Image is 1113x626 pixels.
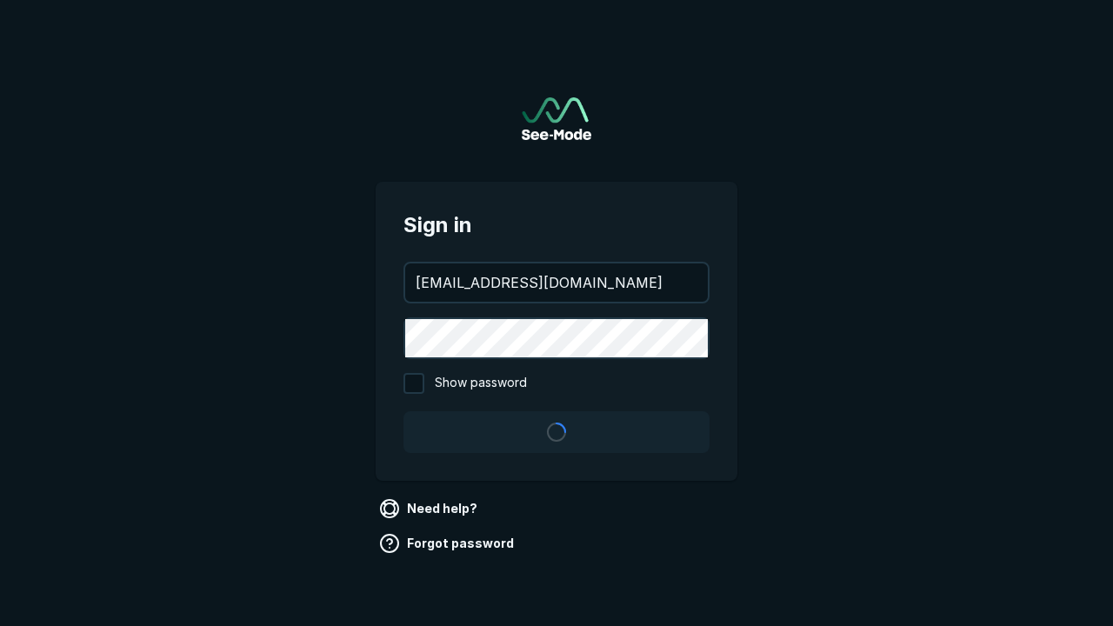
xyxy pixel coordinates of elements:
a: Need help? [376,495,484,523]
span: Show password [435,373,527,394]
img: See-Mode Logo [522,97,591,140]
span: Sign in [403,210,710,241]
a: Go to sign in [522,97,591,140]
a: Forgot password [376,529,521,557]
input: your@email.com [405,263,708,302]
